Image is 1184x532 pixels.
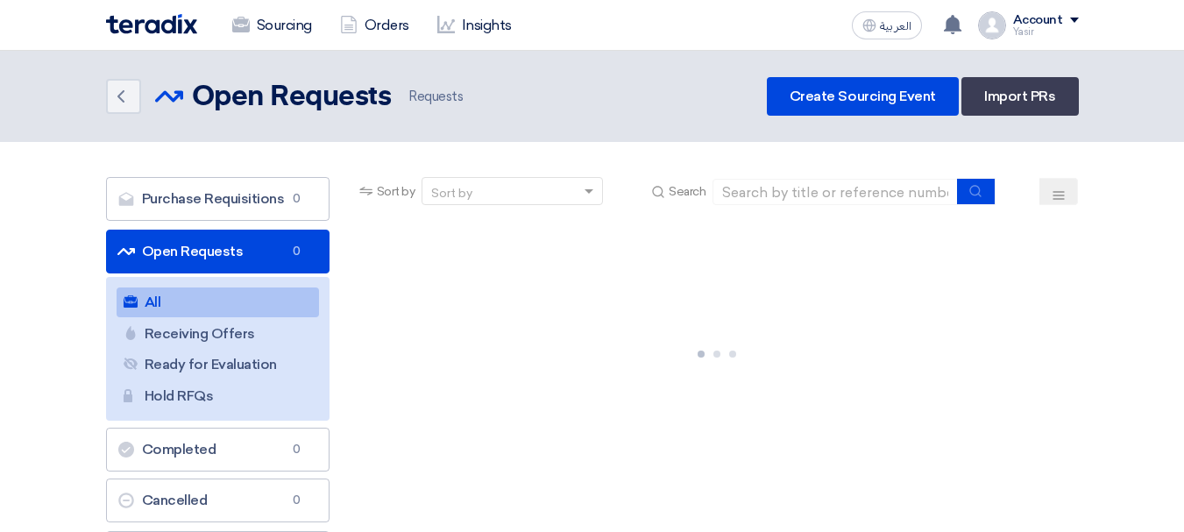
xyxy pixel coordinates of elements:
[431,184,472,202] div: Sort by
[961,77,1078,116] a: Import PRs
[423,6,526,45] a: Insights
[880,20,911,32] span: العربية
[106,428,330,472] a: Completed0
[326,6,423,45] a: Orders
[287,492,308,509] span: 0
[106,177,330,221] a: Purchase Requisitions0
[117,287,319,317] a: All
[852,11,922,39] button: العربية
[287,243,308,260] span: 0
[117,319,319,349] a: Receiving Offers
[218,6,326,45] a: Sourcing
[106,14,197,34] img: Teradix logo
[106,479,330,522] a: Cancelled0
[106,230,330,273] a: Open Requests0
[287,441,308,458] span: 0
[1013,27,1079,37] div: Yasir
[978,11,1006,39] img: profile_test.png
[287,190,308,208] span: 0
[713,179,958,205] input: Search by title or reference number
[1013,13,1063,28] div: Account
[117,381,319,411] a: Hold RFQs
[117,350,319,379] a: Ready for Evaluation
[767,77,959,116] a: Create Sourcing Event
[377,182,415,201] span: Sort by
[405,87,463,107] span: Requests
[669,182,705,201] span: Search
[192,80,392,115] h2: Open Requests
